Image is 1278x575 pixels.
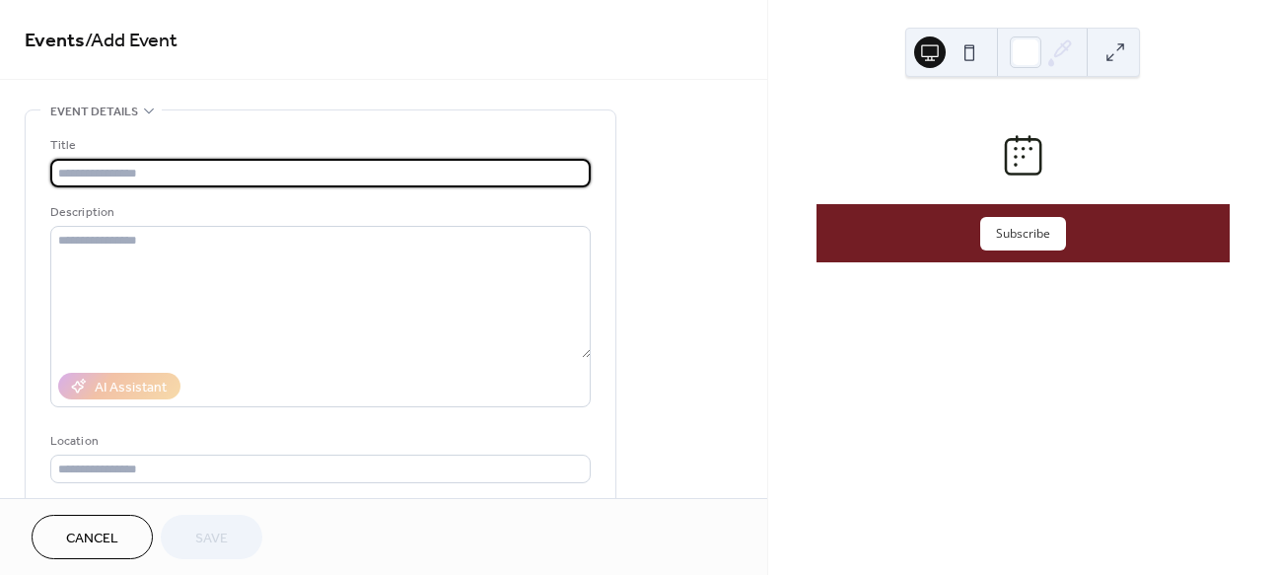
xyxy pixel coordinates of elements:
[50,135,587,156] div: Title
[50,202,587,223] div: Description
[85,22,177,60] span: / Add Event
[50,102,138,122] span: Event details
[980,217,1066,251] button: Subscribe
[25,22,85,60] a: Events
[50,431,587,452] div: Location
[32,515,153,559] button: Cancel
[66,529,118,549] span: Cancel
